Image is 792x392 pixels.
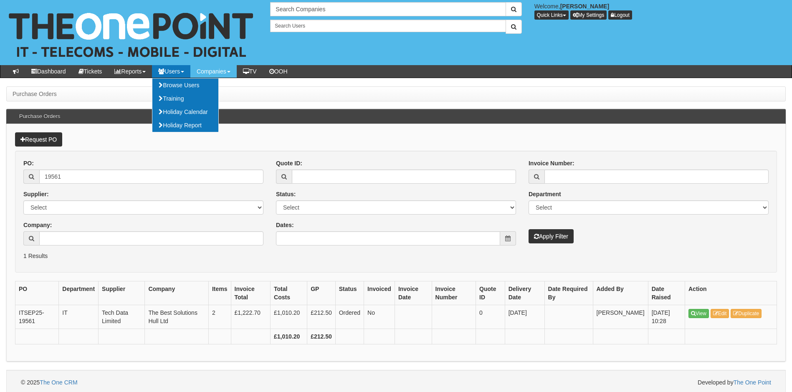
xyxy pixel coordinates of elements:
th: GP [307,281,336,305]
a: Request PO [15,132,62,147]
th: Invoice Number [432,281,476,305]
a: Reports [108,65,152,78]
a: Companies [190,65,237,78]
label: PO: [23,159,34,167]
label: Company: [23,221,52,229]
th: Quote ID [476,281,505,305]
h3: Purchase Orders [15,109,64,124]
label: Dates: [276,221,294,229]
a: The One CRM [40,379,77,386]
a: Dashboard [25,65,72,78]
td: £1,010.20 [271,305,307,329]
input: Search Users [270,20,506,32]
a: Users [152,65,190,78]
th: Invoiced [364,281,395,305]
a: Training [152,92,218,105]
label: Quote ID: [276,159,302,167]
th: Invoice Date [395,281,432,305]
th: Delivery Date [505,281,544,305]
th: Total Costs [271,281,307,305]
td: [DATE] [505,305,544,329]
th: Supplier [99,281,145,305]
div: Welcome, [528,2,792,20]
a: Logout [608,10,632,20]
a: Browse Users [152,78,218,92]
input: Search Companies [270,2,506,16]
a: The One Point [734,379,771,386]
a: View [688,309,709,318]
label: Supplier: [23,190,49,198]
td: [DATE] 10:28 [648,305,685,329]
th: £1,010.20 [271,329,307,344]
th: Status [335,281,364,305]
th: Date Raised [648,281,685,305]
label: Department [529,190,561,198]
a: Tickets [72,65,109,78]
button: Apply Filter [529,229,574,243]
td: The Best Solutions Hull Ltd [145,305,209,329]
span: Developed by [698,378,771,387]
td: [PERSON_NAME] [593,305,648,329]
label: Status: [276,190,296,198]
th: Items [208,281,231,305]
th: Date Required By [544,281,593,305]
label: Invoice Number: [529,159,574,167]
a: Duplicate [731,309,762,318]
th: Company [145,281,209,305]
th: Invoice Total [231,281,270,305]
td: £1,222.70 [231,305,270,329]
b: [PERSON_NAME] [560,3,609,10]
td: Ordered [335,305,364,329]
a: OOH [263,65,294,78]
th: Added By [593,281,648,305]
td: No [364,305,395,329]
a: TV [237,65,263,78]
th: Action [685,281,777,305]
a: Holiday Report [152,119,218,132]
th: Department [59,281,99,305]
td: IT [59,305,99,329]
td: £212.50 [307,305,336,329]
td: Tech Data Limited [99,305,145,329]
td: 2 [208,305,231,329]
a: Holiday Calendar [152,105,218,119]
li: Purchase Orders [13,90,57,98]
td: ITSEP25-19561 [15,305,59,329]
td: 0 [476,305,505,329]
a: Edit [711,309,729,318]
span: © 2025 [21,379,78,386]
a: My Settings [570,10,607,20]
p: 1 Results [23,252,769,260]
th: PO [15,281,59,305]
th: £212.50 [307,329,336,344]
button: Quick Links [534,10,569,20]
